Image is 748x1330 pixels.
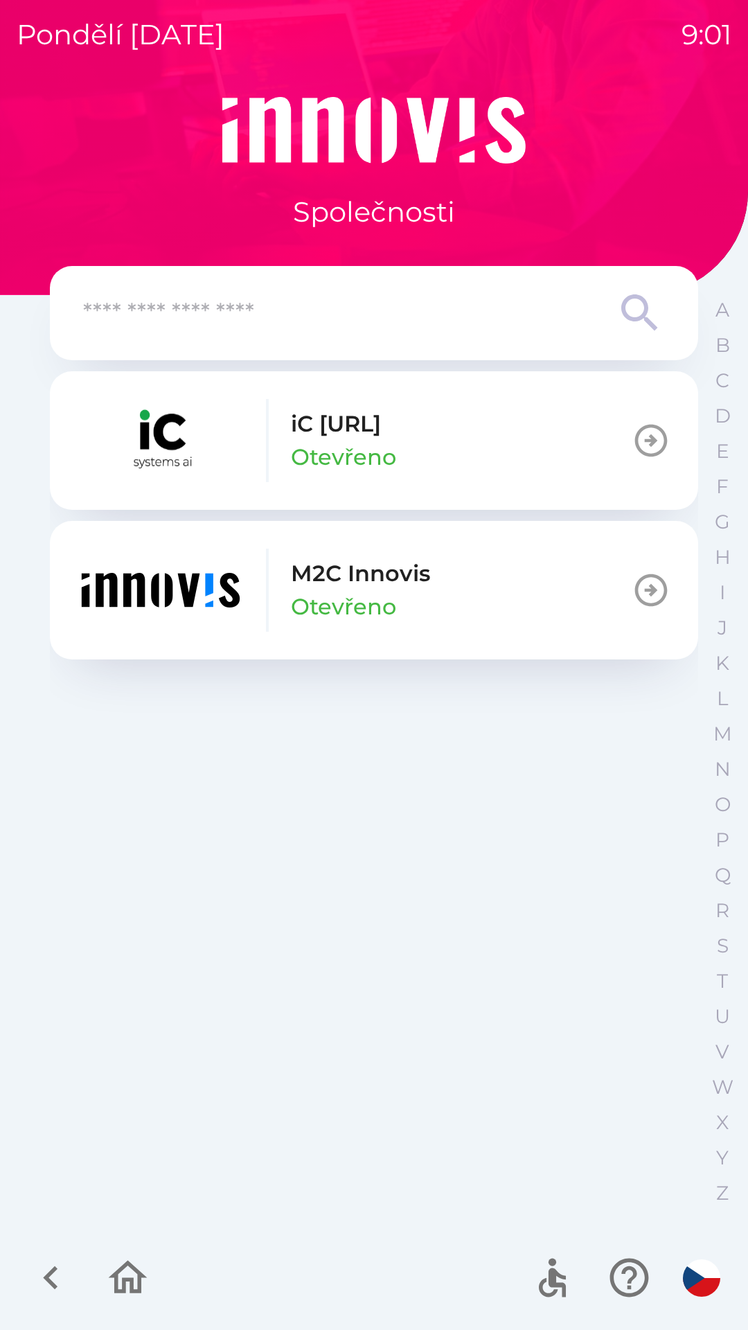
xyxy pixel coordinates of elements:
p: O [715,792,731,817]
p: Y [716,1146,729,1170]
p: F [716,475,729,499]
p: L [717,686,728,711]
p: 9:01 [682,14,731,55]
button: I [705,575,740,610]
button: iC [URL]Otevřeno [50,371,698,510]
p: R [715,898,729,923]
p: M [713,722,732,746]
img: cs flag [683,1259,720,1297]
img: Logo [50,97,698,163]
p: A [715,298,729,322]
button: E [705,434,740,469]
p: Z [716,1181,729,1205]
p: W [712,1075,733,1099]
button: J [705,610,740,646]
img: 0b57a2db-d8c2-416d-bc33-8ae43c84d9d8.png [78,399,244,482]
p: N [715,757,731,781]
button: C [705,363,740,398]
p: K [715,651,729,675]
button: D [705,398,740,434]
button: G [705,504,740,540]
p: P [715,828,729,852]
p: E [716,439,729,463]
p: M2C Innovis [291,557,430,590]
button: T [705,964,740,999]
p: J [718,616,727,640]
p: B [715,333,730,357]
button: B [705,328,740,363]
button: N [705,752,740,787]
p: Otevřeno [291,590,396,623]
button: V [705,1034,740,1070]
p: C [715,369,729,393]
button: Y [705,1140,740,1176]
button: Q [705,858,740,893]
p: S [717,934,729,958]
p: T [717,969,728,993]
button: O [705,787,740,822]
button: R [705,893,740,928]
button: H [705,540,740,575]
p: iC [URL] [291,407,381,441]
p: I [720,580,725,605]
p: Q [715,863,731,887]
button: U [705,999,740,1034]
button: S [705,928,740,964]
button: X [705,1105,740,1140]
p: pondělí [DATE] [17,14,224,55]
button: M2C InnovisOtevřeno [50,521,698,659]
p: X [716,1110,729,1135]
p: H [715,545,731,569]
p: G [715,510,730,534]
p: Otevřeno [291,441,396,474]
button: P [705,822,740,858]
p: Společnosti [293,191,455,233]
button: K [705,646,740,681]
p: U [715,1004,730,1029]
button: W [705,1070,740,1105]
button: Z [705,1176,740,1211]
p: D [715,404,731,428]
p: V [715,1040,729,1064]
button: L [705,681,740,716]
button: A [705,292,740,328]
button: F [705,469,740,504]
button: M [705,716,740,752]
img: ef454dd6-c04b-4b09-86fc-253a1223f7b7.png [78,549,244,632]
